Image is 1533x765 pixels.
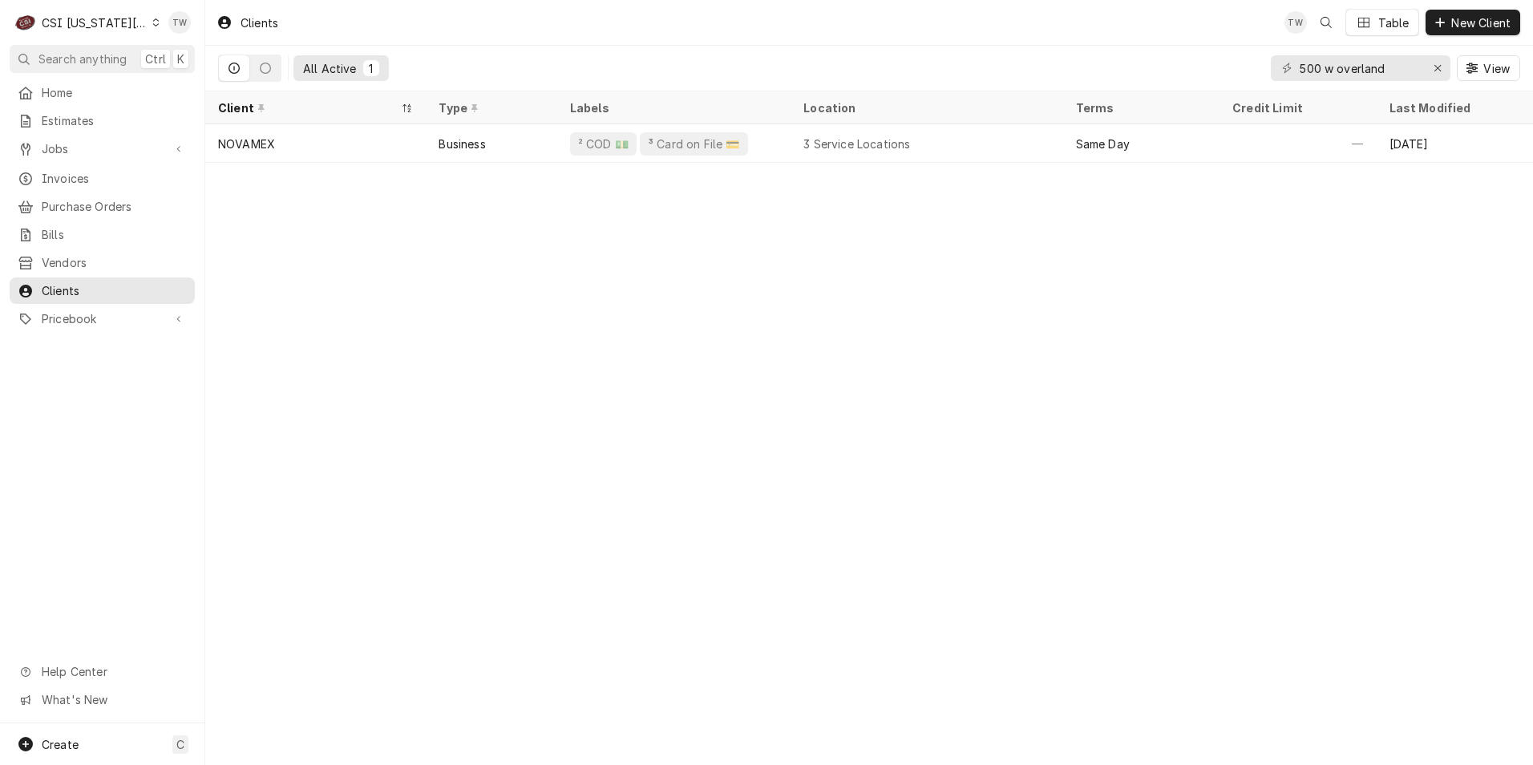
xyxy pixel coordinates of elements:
div: Labels [570,99,778,116]
div: ² COD 💵 [576,136,630,152]
span: Ctrl [145,51,166,67]
div: 3 Service Locations [803,136,910,152]
div: TW [168,11,191,34]
a: Purchase Orders [10,193,195,220]
button: Open search [1313,10,1339,35]
div: NOVAMEX [218,136,275,152]
span: Vendors [42,254,187,271]
span: Purchase Orders [42,198,187,215]
div: Location [803,99,1050,116]
div: Tori Warrick's Avatar [1284,11,1307,34]
div: Terms [1076,99,1203,116]
button: Erase input [1425,55,1450,81]
span: What's New [42,691,185,708]
span: View [1480,60,1513,77]
span: Home [42,84,187,101]
a: Bills [10,221,195,248]
span: Help Center [42,663,185,680]
div: Table [1378,14,1410,31]
a: Vendors [10,249,195,276]
div: CSI [US_STATE][GEOGRAPHIC_DATA] [42,14,148,31]
div: CSI Kansas City's Avatar [14,11,37,34]
div: Client [218,99,397,116]
a: Go to Jobs [10,136,195,162]
span: Jobs [42,140,163,157]
span: Clients [42,282,187,299]
div: Credit Limit [1232,99,1360,116]
div: C [14,11,37,34]
span: New Client [1448,14,1514,31]
a: Home [10,79,195,106]
span: C [176,736,184,753]
div: Business [439,136,485,152]
a: Clients [10,277,195,304]
div: All Active [303,60,357,77]
div: Same Day [1076,136,1130,152]
span: Invoices [42,170,187,187]
a: Estimates [10,107,195,134]
a: Go to Help Center [10,658,195,685]
span: Create [42,738,79,751]
span: Bills [42,226,187,243]
div: TW [1284,11,1307,34]
span: Search anything [38,51,127,67]
div: Tori Warrick's Avatar [168,11,191,34]
div: — [1220,124,1376,163]
div: 1 [366,60,376,77]
a: Go to What's New [10,686,195,713]
button: New Client [1426,10,1520,35]
button: Search anythingCtrlK [10,45,195,73]
div: Last Modified [1389,99,1517,116]
a: Go to Pricebook [10,306,195,332]
div: Type [439,99,540,116]
div: [DATE] [1377,124,1533,163]
span: K [177,51,184,67]
button: View [1457,55,1520,81]
div: ³ Card on File 💳 [646,136,742,152]
span: Estimates [42,112,187,129]
input: Keyword search [1300,55,1420,81]
a: Invoices [10,165,195,192]
span: Pricebook [42,310,163,327]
